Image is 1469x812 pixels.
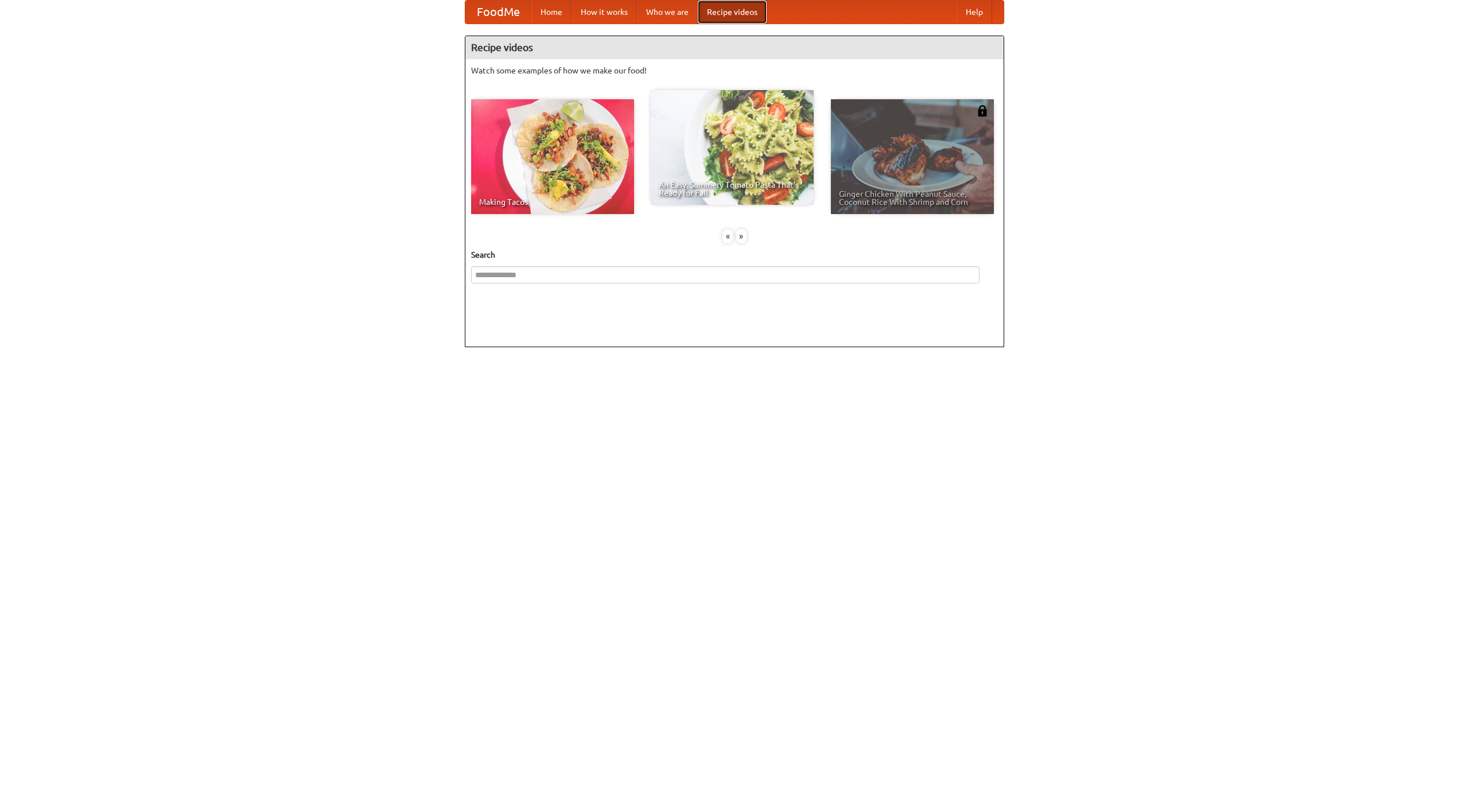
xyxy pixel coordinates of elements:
a: FoodMe [465,1,531,24]
h5: Search [471,249,998,261]
span: An Easy, Summery Tomato Pasta That's Ready for Fall [659,181,806,197]
div: « [722,229,733,243]
div: » [736,229,747,243]
h4: Recipe videos [465,36,1004,59]
a: Recipe videos [698,1,767,24]
a: Help [957,1,992,24]
a: Making Tacos [471,99,634,214]
span: Making Tacos [479,198,626,206]
p: Watch some examples of how we make our food! [471,65,998,76]
img: 483408.png [977,105,988,116]
a: An Easy, Summery Tomato Pasta That's Ready for Fall [651,90,814,205]
a: Who we are [637,1,698,24]
a: How it works [572,1,637,24]
a: Home [531,1,572,24]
